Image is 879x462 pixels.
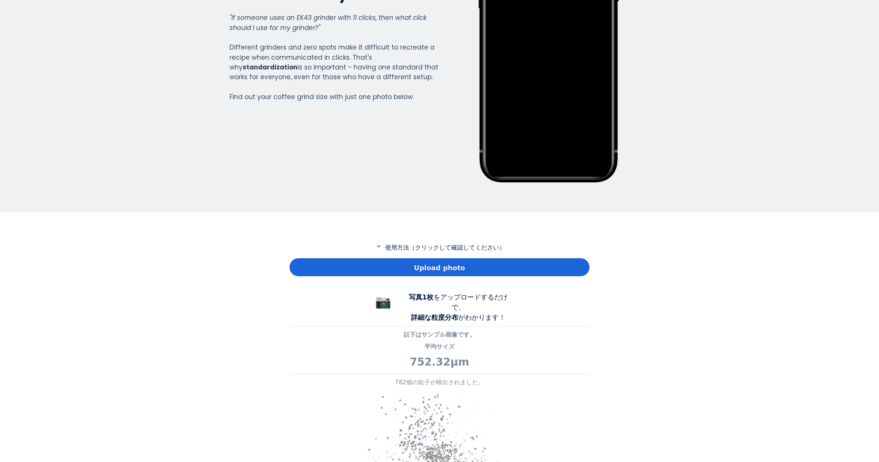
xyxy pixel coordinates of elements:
p: 使用方法（クリックして確認してください） [289,243,589,252]
b: 写真1枚 [409,293,434,301]
span: Upload photo [414,263,465,273]
em: "If someone uses an EK43 grinder with 11 clicks, then what click should I use for my grinder?" [229,13,427,32]
div: をアップロードするだけで、 がわかります！ [402,292,514,322]
b: 詳細な粒度分布 [411,313,458,321]
p: 782個の粒子が検出されました。 [289,378,589,387]
div: Different grinders and zero spots make it difficult to recreate a recipe when communicated in cli... [229,13,439,102]
p: 平均サイズ [289,342,589,351]
strong: standardization [243,63,297,72]
mat-icon: expand_more [374,243,383,250]
p: 752.32μm [289,354,589,370]
p: 以下はサンプル画像です。 [289,330,589,339]
span: 📷 [375,294,391,309]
